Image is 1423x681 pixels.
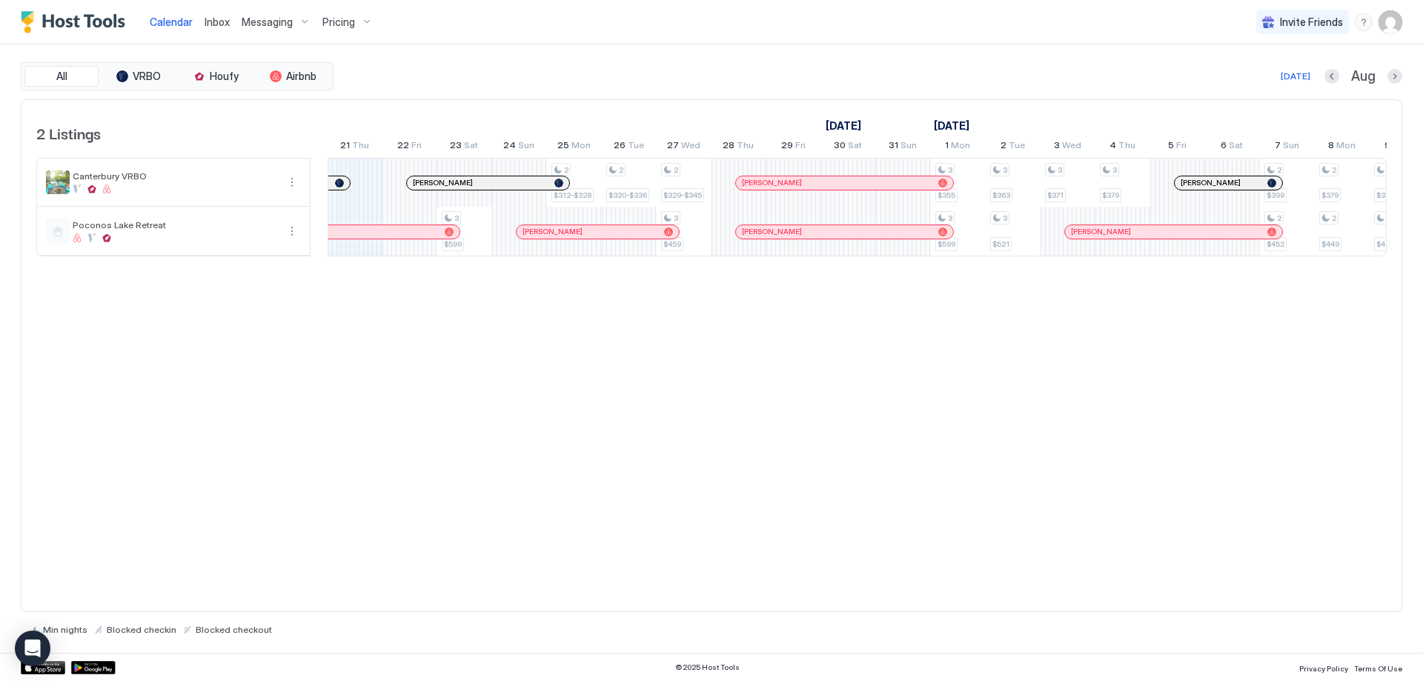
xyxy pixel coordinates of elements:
[719,136,757,158] a: August 28, 2025
[15,631,50,666] div: Open Intercom Messenger
[340,139,350,155] span: 21
[1271,136,1303,158] a: September 7, 2025
[1351,68,1376,85] span: Aug
[1278,67,1313,85] button: [DATE]
[948,213,952,223] span: 3
[500,136,538,158] a: August 24, 2025
[619,165,623,175] span: 2
[1118,139,1135,155] span: Thu
[1001,139,1006,155] span: 2
[608,190,647,200] span: $320-$336
[1009,139,1025,155] span: Tue
[36,122,101,144] span: 2 Listings
[564,165,568,175] span: 2
[1332,213,1336,223] span: 2
[938,239,955,249] span: $599
[1355,13,1373,31] div: menu
[446,136,482,158] a: August 23, 2025
[1217,136,1247,158] a: September 6, 2025
[411,139,422,155] span: Fri
[777,136,809,158] a: August 29, 2025
[667,139,679,155] span: 27
[1054,139,1060,155] span: 3
[675,662,740,672] span: © 2025 Host Tools
[848,139,862,155] span: Sat
[21,661,65,674] a: App Store
[21,11,132,33] a: Host Tools Logo
[885,136,921,158] a: August 31, 2025
[992,190,1010,200] span: $363
[554,190,591,200] span: $312-$328
[242,16,293,29] span: Messaging
[737,139,754,155] span: Thu
[723,139,734,155] span: 28
[1332,165,1336,175] span: 2
[503,139,516,155] span: 24
[352,139,369,155] span: Thu
[196,624,272,635] span: Blocked checkout
[951,139,970,155] span: Mon
[1321,190,1339,200] span: $379
[1267,239,1284,249] span: $452
[1047,190,1064,200] span: $371
[1112,165,1117,175] span: 3
[523,227,583,236] span: [PERSON_NAME]
[663,136,704,158] a: August 27, 2025
[1283,139,1299,155] span: Sun
[674,165,678,175] span: 2
[1106,136,1139,158] a: September 4, 2025
[46,170,70,194] div: listing image
[1381,136,1413,158] a: September 9, 2025
[663,190,702,200] span: $329-$345
[1050,136,1085,158] a: September 3, 2025
[102,66,176,87] button: VRBO
[336,136,373,158] a: August 21, 2025
[210,70,239,83] span: Houfy
[889,139,898,155] span: 31
[133,70,161,83] span: VRBO
[614,139,626,155] span: 26
[1102,190,1119,200] span: $379
[1181,178,1241,187] span: [PERSON_NAME]
[56,70,67,83] span: All
[150,16,193,28] span: Calendar
[1176,139,1187,155] span: Fri
[1321,239,1339,249] span: $449
[822,115,865,136] a: August 6, 2025
[1280,16,1343,29] span: Invite Friends
[179,66,253,87] button: Houfy
[73,170,277,182] span: Canterbury VRBO
[283,173,301,191] div: menu
[1109,139,1116,155] span: 4
[1071,227,1131,236] span: [PERSON_NAME]
[518,139,534,155] span: Sun
[1275,139,1281,155] span: 7
[43,624,87,635] span: Min nights
[1299,660,1348,675] a: Privacy Policy
[992,239,1009,249] span: $521
[454,213,459,223] span: 3
[941,136,974,158] a: September 1, 2025
[742,227,802,236] span: [PERSON_NAME]
[610,136,648,158] a: August 26, 2025
[71,661,116,674] div: Google Play Store
[444,239,462,249] span: $599
[286,70,316,83] span: Airbnb
[394,136,425,158] a: August 22, 2025
[1003,213,1007,223] span: 3
[900,139,917,155] span: Sun
[674,213,678,223] span: 3
[24,66,99,87] button: All
[150,14,193,30] a: Calendar
[628,139,644,155] span: Tue
[205,14,230,30] a: Inbox
[283,222,301,240] div: menu
[283,173,301,191] button: More options
[948,165,952,175] span: 3
[1387,69,1402,84] button: Next month
[73,219,277,230] span: Poconos Lake Retreat
[930,115,973,136] a: September 1, 2025
[1324,136,1359,158] a: September 8, 2025
[1354,664,1402,673] span: Terms Of Use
